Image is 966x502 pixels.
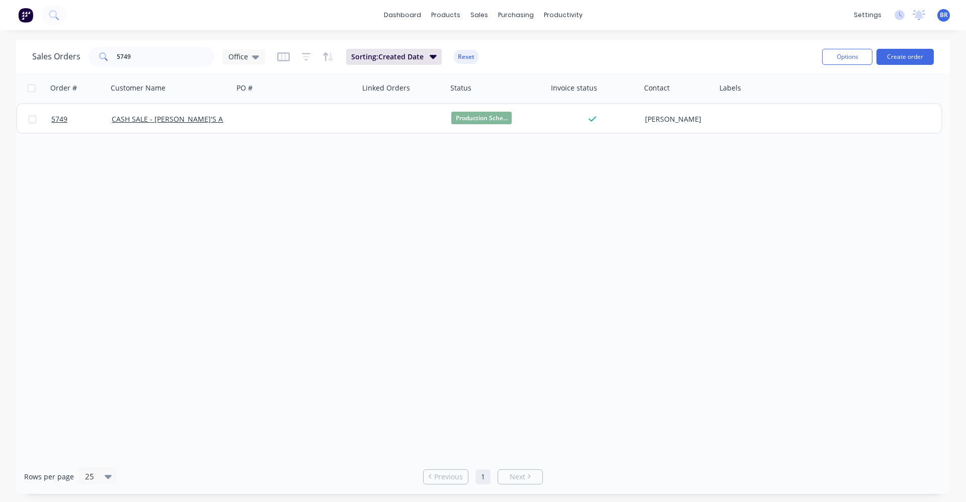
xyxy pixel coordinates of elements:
a: 5749 [51,104,112,134]
span: Previous [434,472,463,482]
h1: Sales Orders [32,52,80,61]
div: settings [849,8,887,23]
div: sales [465,8,493,23]
div: PO # [236,83,253,93]
span: Sorting: Created Date [351,52,424,62]
span: Production Sche... [451,112,512,124]
button: Reset [454,50,478,64]
a: Next page [498,472,542,482]
div: productivity [539,8,588,23]
img: Factory [18,8,33,23]
a: CASH SALE - [PERSON_NAME]'S ACCOUNT [112,114,252,124]
button: Options [822,49,872,65]
div: purchasing [493,8,539,23]
div: [PERSON_NAME] [645,114,709,124]
div: Linked Orders [362,83,410,93]
a: Previous page [424,472,468,482]
ul: Pagination [419,469,547,484]
a: dashboard [379,8,426,23]
div: Contact [644,83,670,93]
button: Sorting:Created Date [346,49,442,65]
button: Create order [876,49,934,65]
span: Rows per page [24,472,74,482]
span: Next [510,472,525,482]
div: Order # [50,83,77,93]
div: Invoice status [551,83,597,93]
input: Search... [117,47,215,67]
div: Labels [719,83,741,93]
span: 5749 [51,114,67,124]
a: Page 1 is your current page [475,469,491,484]
div: Status [450,83,471,93]
div: Customer Name [111,83,166,93]
div: products [426,8,465,23]
span: Office [228,51,248,62]
span: BR [940,11,948,20]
